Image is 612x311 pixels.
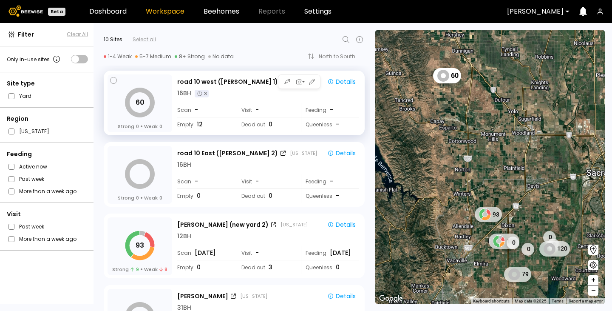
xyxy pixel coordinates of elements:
[136,194,139,201] span: 0
[177,292,228,301] div: [PERSON_NAME]
[237,260,295,274] div: Dead out
[197,120,203,129] span: 12
[237,117,295,131] div: Dead out
[521,243,534,255] div: 0
[324,219,359,230] button: Details
[177,89,191,98] div: 16 BH
[177,103,231,117] div: Scan
[104,53,132,60] div: 1-4 Weak
[112,266,167,273] div: Strong Weak
[67,31,88,38] button: Clear All
[547,238,560,251] div: 0
[48,8,65,16] div: Beta
[255,106,259,114] span: -
[19,91,31,100] label: Yard
[7,210,88,219] div: Visit
[301,260,359,274] div: Queenless
[324,291,359,302] button: Details
[336,263,340,272] span: 0
[301,189,359,203] div: Queenless
[319,54,361,59] div: North to South
[433,68,461,83] div: 60
[19,234,76,243] label: More than a week ago
[324,148,359,159] button: Details
[552,299,564,303] a: Terms (opens in new tab)
[588,285,598,296] button: –
[377,293,405,304] a: Open this area in Google Maps (opens a new window)
[255,177,259,186] span: -
[330,106,334,114] div: -
[7,150,88,159] div: Feeding
[177,246,231,260] div: Scan
[588,275,598,285] button: +
[118,194,162,201] div: Strong Weak
[89,8,127,15] a: Dashboard
[130,266,139,273] span: 9
[104,36,122,43] div: 10 Sites
[208,53,234,60] div: No data
[195,248,216,257] span: [DATE]
[591,285,596,296] span: –
[327,292,356,300] div: Details
[301,174,359,188] div: Feeding
[197,191,201,200] span: 0
[204,8,239,15] a: Beehomes
[237,174,295,188] div: Visit
[7,54,62,64] div: Only in-use sites
[159,266,167,273] span: 8
[177,220,269,229] div: [PERSON_NAME] (new yard 2)
[269,120,272,129] span: 0
[327,221,356,228] div: Details
[336,120,339,129] span: -
[377,293,405,304] img: Google
[507,236,519,249] div: 0
[301,103,359,117] div: Feeding
[304,8,331,15] a: Settings
[19,174,44,183] label: Past week
[290,150,317,157] div: [US_STATE]
[237,103,295,117] div: Visit
[175,53,205,60] div: 8+ Strong
[237,246,295,260] div: Visit
[18,30,34,39] span: Filter
[177,189,231,203] div: Empty
[146,8,184,15] a: Workspace
[177,117,231,131] div: Empty
[255,248,259,257] span: -
[269,263,272,272] span: 3
[539,241,570,256] div: 120
[195,106,198,114] span: -
[133,36,156,43] div: Select all
[280,221,308,228] div: [US_STATE]
[177,77,278,86] div: road 10 west ([PERSON_NAME] 1)
[118,123,162,130] div: Strong Weak
[515,299,547,303] span: Map data ©2025
[258,8,285,15] span: Reports
[177,174,231,188] div: Scan
[197,263,201,272] span: 0
[324,76,359,87] button: Details
[237,189,295,203] div: Dead out
[504,266,531,282] div: 79
[473,298,510,304] button: Keyboard shortcuts
[569,299,603,303] a: Report a map error
[19,187,76,196] label: More than a week ago
[327,78,356,86] div: Details
[327,149,356,157] div: Details
[195,90,209,97] div: 3
[591,275,596,285] span: +
[177,160,191,169] div: 16 BH
[136,123,139,130] span: 0
[177,260,231,274] div: Empty
[136,97,144,107] tspan: 60
[177,232,191,241] div: 12 BH
[301,246,359,260] div: Feeding
[159,123,162,130] span: 0
[135,53,171,60] div: 5-7 Medium
[269,191,272,200] span: 0
[19,162,47,171] label: Active now
[7,79,88,88] div: Site type
[7,114,88,123] div: Region
[19,222,44,231] label: Past week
